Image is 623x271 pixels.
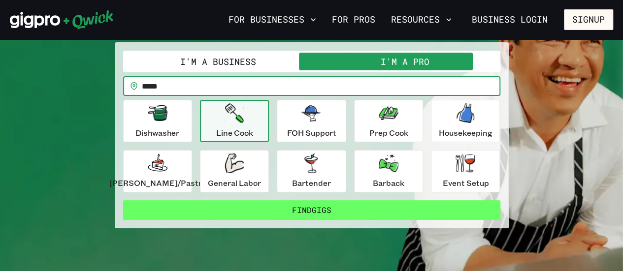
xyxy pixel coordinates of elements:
p: Dishwasher [135,127,179,139]
p: [PERSON_NAME]/Pastry [109,177,206,189]
a: Business Login [463,9,556,30]
p: Housekeeping [439,127,492,139]
button: Event Setup [431,150,500,192]
button: Bartender [277,150,346,192]
button: I'm a Pro [312,53,498,70]
p: FOH Support [287,127,336,139]
p: Line Cook [216,127,253,139]
button: Housekeeping [431,100,500,142]
p: Bartender [292,177,331,189]
button: FindGigs [123,200,500,220]
button: Prep Cook [354,100,423,142]
p: Barback [373,177,404,189]
a: For Pros [328,11,379,28]
button: For Businesses [225,11,320,28]
button: Line Cook [200,100,269,142]
button: General Labor [200,150,269,192]
button: FOH Support [277,100,346,142]
button: Barback [354,150,423,192]
p: Prep Cook [369,127,408,139]
p: Event Setup [442,177,489,189]
button: I'm a Business [125,53,312,70]
button: [PERSON_NAME]/Pastry [123,150,192,192]
button: Dishwasher [123,100,192,142]
button: Signup [564,9,613,30]
p: General Labor [208,177,261,189]
button: Resources [387,11,456,28]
